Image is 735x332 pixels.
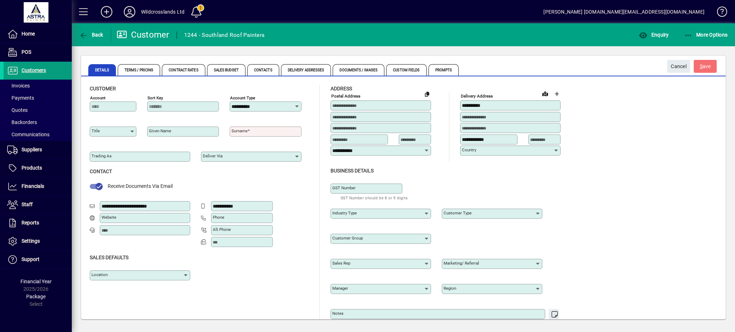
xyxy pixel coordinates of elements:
a: Backorders [4,116,72,128]
mat-label: Sales rep [332,261,350,266]
span: Payments [7,95,34,101]
a: Financials [4,177,72,195]
a: Suppliers [4,141,72,159]
mat-label: Industry type [332,210,357,215]
span: Settings [22,238,40,244]
button: Add [95,5,118,18]
span: Back [79,32,103,38]
a: POS [4,43,72,61]
mat-label: Alt Phone [213,227,231,232]
button: Cancel [667,60,690,73]
mat-label: Marketing/ Referral [444,261,479,266]
span: Invoices [7,83,30,89]
mat-label: Account [90,95,106,100]
button: Copy to Delivery address [421,88,433,100]
span: Cancel [671,61,687,72]
span: Sales defaults [90,255,128,260]
span: Business details [331,168,374,174]
mat-label: Title [92,128,100,133]
mat-label: Country [462,147,476,152]
mat-label: Deliver via [203,153,223,158]
span: Enquiry [639,32,669,38]
mat-label: Given name [149,128,171,133]
button: More Options [682,28,730,41]
span: Communications [7,132,50,137]
span: Suppliers [22,147,42,152]
span: Contact [90,169,112,174]
div: Wildcrosslands Ltd [141,6,184,18]
button: Save [694,60,717,73]
span: More Options [684,32,728,38]
span: Sales Budget [207,64,245,76]
mat-hint: GST Number should be 8 or 9 digits [341,194,408,202]
div: [PERSON_NAME] [DOMAIN_NAME][EMAIL_ADDRESS][DOMAIN_NAME] [543,6,704,18]
span: Reports [22,220,39,226]
span: Home [22,31,35,37]
mat-hint: Use 'Enter' to start a new line [498,319,555,327]
app-page-header-button: Back [72,28,111,41]
span: Products [22,165,42,171]
a: View on map [539,88,551,99]
span: Contacts [247,64,279,76]
mat-label: GST Number [332,185,356,190]
a: Communications [4,128,72,141]
span: S [700,63,703,69]
a: Invoices [4,80,72,92]
mat-label: Customer group [332,236,363,241]
a: Quotes [4,104,72,116]
span: Support [22,256,39,262]
mat-label: Account Type [230,95,255,100]
a: Products [4,159,72,177]
mat-label: Website [102,215,116,220]
span: Documents / Images [333,64,384,76]
span: Delivery Addresses [281,64,331,76]
a: Home [4,25,72,43]
mat-label: Sort key [148,95,163,100]
span: ave [700,61,711,72]
span: Contract Rates [162,64,205,76]
span: Financial Year [20,279,52,284]
span: Receive Documents Via Email [108,183,173,189]
span: Custom Fields [386,64,426,76]
mat-label: Trading as [92,153,112,158]
mat-label: Notes [332,311,343,316]
span: Package [26,294,46,299]
mat-label: Region [444,286,456,291]
span: Prompts [429,64,459,76]
span: Address [331,86,352,91]
mat-label: Manager [332,286,348,291]
span: Backorders [7,119,37,125]
a: Staff [4,196,72,214]
a: Payments [4,92,72,104]
a: Knowledge Base [712,1,726,25]
span: Customer [90,86,116,91]
div: 1244 - Southland Roof Painters [184,29,265,41]
span: Financials [22,183,44,189]
a: Settings [4,232,72,250]
a: Support [4,251,72,269]
mat-label: Surname [231,128,248,133]
span: POS [22,49,31,55]
mat-label: Location [92,272,108,277]
button: Enquiry [637,28,670,41]
button: Choose address [551,88,562,100]
span: Details [88,64,116,76]
span: Quotes [7,107,28,113]
span: Staff [22,201,33,207]
a: Reports [4,214,72,232]
span: Customers [22,67,46,73]
button: Profile [118,5,141,18]
div: Customer [117,29,169,41]
mat-label: Phone [213,215,224,220]
span: Terms / Pricing [118,64,160,76]
mat-label: Customer type [444,210,472,215]
button: Back [78,28,105,41]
